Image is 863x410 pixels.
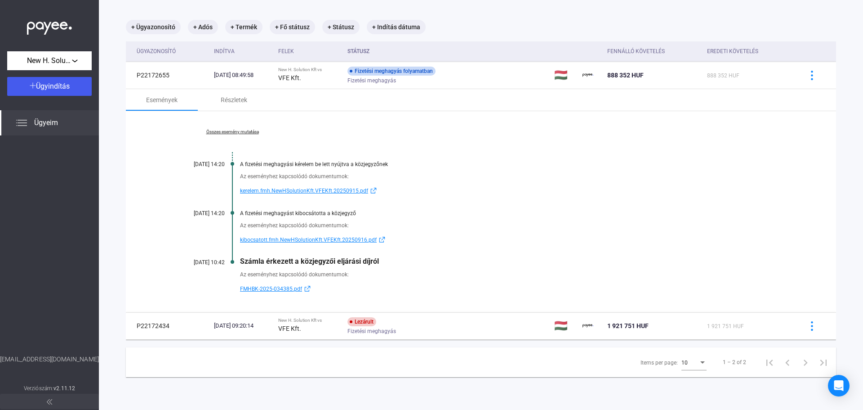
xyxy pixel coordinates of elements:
[814,353,832,371] button: Last page
[126,20,181,34] mat-chip: + Ügyazonosító
[802,66,821,85] button: more-blue
[240,221,791,230] div: Az eseményhez kapcsolódó dokumentumok:
[270,20,315,34] mat-chip: + Fő státusz
[278,74,301,81] strong: VFE Kft.
[16,117,27,128] img: list.svg
[828,375,850,396] div: Open Intercom Messenger
[707,323,744,329] span: 1 921 751 HUF
[34,117,58,128] span: Ügyeim
[171,210,225,216] div: [DATE] 14:20
[126,62,210,89] td: P22172655
[707,72,739,79] span: 888 352 HUF
[126,312,210,339] td: P22172434
[641,357,678,368] div: Items per page:
[240,284,791,294] a: FMHBK-2025-034385.pdfexternal-link-blue
[551,312,579,339] td: 🇭🇺
[53,385,75,392] strong: v2.11.12
[240,161,791,167] div: A fizetési meghagyási kérelem be lett nyújtva a közjegyzőnek
[583,70,593,81] img: payee-logo
[225,20,262,34] mat-chip: + Termék
[188,20,218,34] mat-chip: + Adós
[240,234,791,245] a: kibocsatott.fmh.NewHSolutionKft.VFEKft.20250916.pdfexternal-link-blue
[214,46,271,57] div: Indítva
[240,270,791,279] div: Az eseményhez kapcsolódó dokumentumok:
[47,399,52,405] img: arrow-double-left-grey.svg
[146,95,178,105] div: Események
[807,321,817,331] img: more-blue
[278,46,294,57] div: Felek
[368,187,379,194] img: external-link-blue
[278,67,341,72] div: New H. Solution Kft vs
[302,285,313,292] img: external-link-blue
[240,284,302,294] span: FMHBK-2025-034385.pdf
[36,82,70,90] span: Ügyindítás
[221,95,247,105] div: Részletek
[344,41,550,62] th: Státusz
[802,316,821,335] button: more-blue
[240,210,791,216] div: A fizetési meghagyást kibocsátotta a közjegyző
[171,259,225,266] div: [DATE] 10:42
[7,51,92,70] button: New H. Solution Kft
[347,317,376,326] div: Lezárult
[681,360,688,366] span: 10
[347,326,396,337] span: Fizetési meghagyás
[7,77,92,96] button: Ügyindítás
[171,129,294,135] a: Összes esemény mutatása
[278,46,341,57] div: Felek
[137,46,207,57] div: Ügyazonosító
[607,46,700,57] div: Fennálló követelés
[278,325,301,332] strong: VFE Kft.
[137,46,176,57] div: Ügyazonosító
[240,234,377,245] span: kibocsatott.fmh.NewHSolutionKft.VFEKft.20250916.pdf
[551,62,579,89] td: 🇭🇺
[796,353,814,371] button: Next page
[240,185,368,196] span: kerelem.fmh.NewHSolutionKft.VFEKft.20250915.pdf
[240,185,791,196] a: kerelem.fmh.NewHSolutionKft.VFEKft.20250915.pdfexternal-link-blue
[214,71,271,80] div: [DATE] 08:49:58
[171,161,225,167] div: [DATE] 14:20
[377,236,387,243] img: external-link-blue
[778,353,796,371] button: Previous page
[761,353,778,371] button: First page
[681,357,707,368] mat-select: Items per page:
[807,71,817,80] img: more-blue
[27,55,72,66] span: New H. Solution Kft
[240,172,791,181] div: Az eseményhez kapcsolódó dokumentumok:
[322,20,360,34] mat-chip: + Státusz
[707,46,758,57] div: Eredeti követelés
[583,320,593,331] img: payee-logo
[214,46,235,57] div: Indítva
[240,257,791,266] div: Számla érkezett a közjegyzői eljárási díjról
[707,46,791,57] div: Eredeti követelés
[347,75,396,86] span: Fizetési meghagyás
[367,20,426,34] mat-chip: + Indítás dátuma
[27,17,72,35] img: white-payee-white-dot.svg
[607,46,665,57] div: Fennálló követelés
[347,67,436,76] div: Fizetési meghagyás folyamatban
[607,322,649,329] span: 1 921 751 HUF
[214,321,271,330] div: [DATE] 09:20:14
[30,82,36,89] img: plus-white.svg
[723,357,746,368] div: 1 – 2 of 2
[278,318,341,323] div: New H. Solution Kft vs
[607,72,644,79] span: 888 352 HUF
